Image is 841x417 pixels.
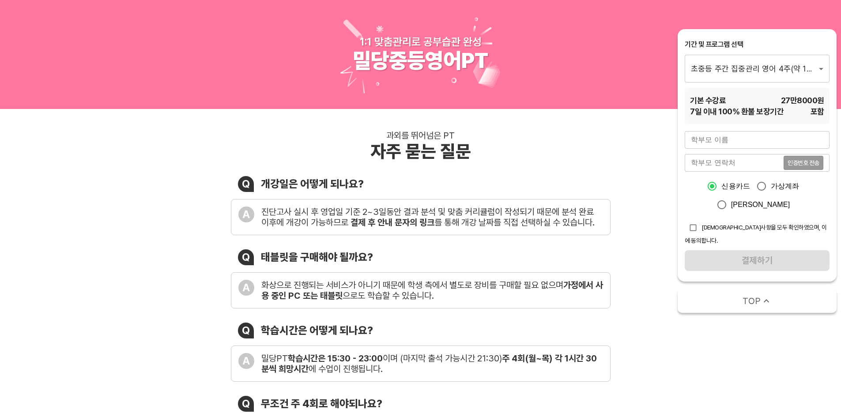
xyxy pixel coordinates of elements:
b: 가정에서 사용 중인 PC 또는 태블릿 [261,280,603,301]
span: [PERSON_NAME] [731,199,790,210]
span: [DEMOGRAPHIC_DATA]사항을 모두 확인하였으며, 이에 동의합니다. [685,224,827,244]
div: A [238,207,254,222]
b: 주 4회(월~목) 각 1시간 30분씩 희망시간 [261,353,597,374]
div: 무조건 주 4회로 해야되나요? [261,397,382,410]
button: TOP [678,289,837,313]
div: 화상으로 진행되는 서비스가 아니기 때문에 학생 측에서 별도로 장비를 구매할 필요 없으며 으로도 학습할 수 있습니다. [261,280,603,301]
div: 과외를 뛰어넘은 PT [386,130,455,141]
div: Q [238,396,254,412]
input: 학부모 이름을 입력해주세요 [685,131,830,149]
div: Q [238,323,254,338]
span: 기본 수강료 [690,95,726,106]
div: 학습시간은 어떻게 되나요? [261,324,373,337]
div: A [238,280,254,296]
div: 자주 묻는 질문 [370,141,471,162]
span: 신용카드 [721,181,750,192]
div: 밀당PT 이며 (마지막 출석 가능시간 21:30) 에 수업이 진행됩니다. [261,353,603,374]
div: 개강일은 어떻게 되나요? [261,177,364,190]
span: 가상계좌 [771,181,800,192]
div: 1:1 맞춤관리로 공부습관 완성 [360,35,482,48]
span: TOP [743,295,761,307]
div: 기간 및 프로그램 선택 [685,40,830,49]
div: Q [238,249,254,265]
div: 밀당중등영어PT [353,48,488,74]
span: 포함 [811,106,824,117]
div: 초중등 주간 집중관리 영어 4주(약 1개월) 프로그램 [685,55,830,82]
span: 27만8000 원 [781,95,824,106]
div: 진단고사 실시 후 영업일 기준 2~3일동안 결과 분석 및 맞춤 커리큘럼이 작성되기 때문에 분석 완료 이후에 개강이 가능하므로 를 통해 개강 날짜를 직접 선택하실 수 있습니다. [261,207,603,228]
span: 7 일 이내 100% 환불 보장기간 [690,106,784,117]
b: 학습시간은 15:30 - 23:00 [288,353,383,364]
div: Q [238,176,254,192]
div: 태블릿을 구매해야 될까요? [261,251,373,263]
div: A [238,353,254,369]
b: 결제 후 안내 문자의 링크 [351,217,434,228]
input: 학부모 연락처를 입력해주세요 [685,154,784,172]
